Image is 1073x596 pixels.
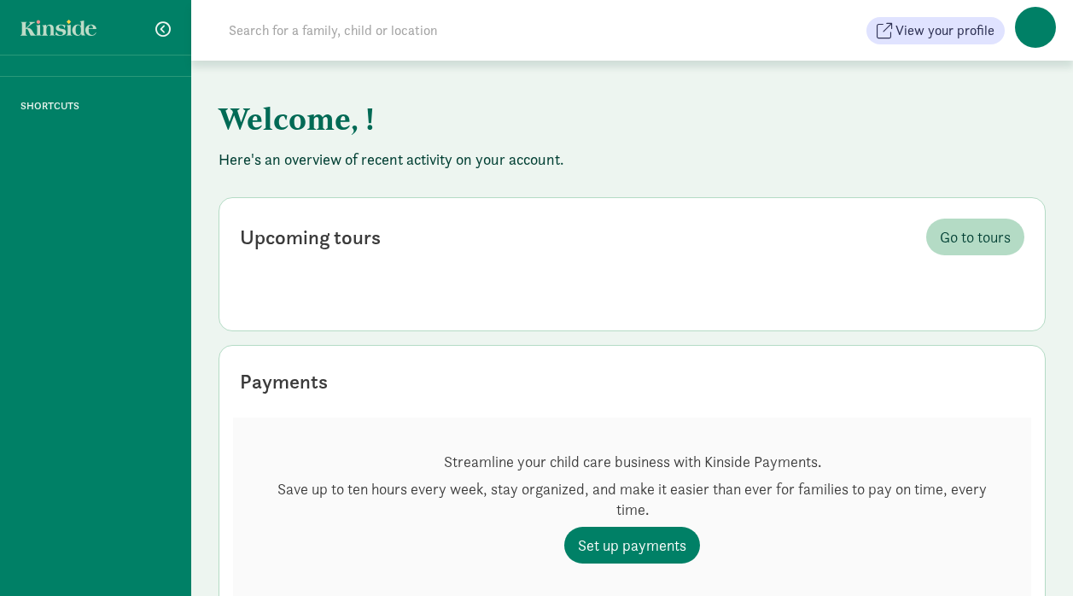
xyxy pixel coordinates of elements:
[240,222,381,253] div: Upcoming tours
[926,219,1024,255] a: Go to tours
[564,527,700,564] a: Set up payments
[240,366,328,397] div: Payments
[866,17,1005,44] button: View your profile
[219,14,697,48] input: Search for a family, child or location
[578,534,686,557] span: Set up payments
[267,452,997,472] p: Streamline your child care business with Kinside Payments.
[267,479,997,520] p: Save up to ten hours every week, stay organized, and make it easier than ever for families to pay...
[895,20,994,41] span: View your profile
[219,149,1046,170] p: Here's an overview of recent activity on your account.
[219,88,1046,149] h1: Welcome, !
[940,225,1011,248] span: Go to tours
